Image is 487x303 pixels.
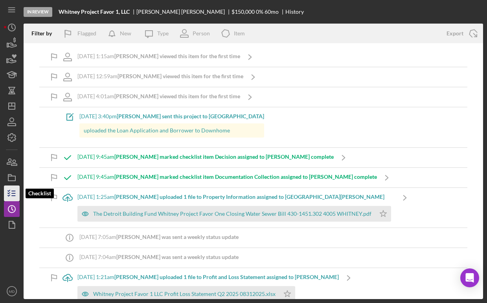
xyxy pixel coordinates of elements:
div: [PERSON_NAME] [PERSON_NAME] [136,9,232,15]
b: [PERSON_NAME] viewed this item for the first time [118,73,243,79]
div: [DATE] 7:04am [79,254,239,260]
span: $150,000 [232,8,255,15]
div: [DATE] 1:15am [77,53,240,59]
button: New [104,26,139,41]
b: [PERSON_NAME] uploaded 1 file to Profit and Loss Statement assigned to [PERSON_NAME] [114,274,339,280]
div: Person [193,30,210,37]
b: [PERSON_NAME] uploaded 1 file to Property Information assigned to [GEOGRAPHIC_DATA][PERSON_NAME] [114,193,384,200]
b: [PERSON_NAME] marked checklist item Decision assigned to [PERSON_NAME] complete [114,153,334,160]
div: [DATE] 9:45am [77,174,377,180]
a: [DATE] 1:15am[PERSON_NAME] viewed this item for the first time [58,47,260,67]
button: Flagged [58,26,104,41]
div: [DATE] 7:05am [79,234,239,240]
a: [DATE] 1:25am[PERSON_NAME] uploaded 1 file to Property Information assigned to [GEOGRAPHIC_DATA][... [58,188,415,228]
b: [PERSON_NAME] viewed this item for the first time [114,53,240,59]
div: 0 % [256,9,263,15]
div: [DATE] 4:01am [77,93,240,99]
div: Filter by [31,30,58,37]
div: In Review [24,7,52,17]
b: [PERSON_NAME] was sent a weekly status update [116,233,239,240]
b: [PERSON_NAME] sent this project to [GEOGRAPHIC_DATA] [117,113,264,119]
text: MD [9,289,15,294]
div: Whitney Project Favor 1 LLC Profit Loss Statement Q2 2025 08312025.xlsx [93,291,276,297]
div: uploaded the Loan Application and Borrower to Downhome [79,123,264,138]
div: [DATE] 1:21am [77,274,339,280]
a: [DATE] 9:45am[PERSON_NAME] marked checklist item Documentation Collection assigned to [PERSON_NAM... [58,168,397,187]
div: The Detroit Building Fund Whitney Project Favor One Closing Water Sewer Bill 430-1451.302 4005 WH... [93,211,371,217]
button: Export [439,26,483,41]
div: [DATE] 3:40pm [79,113,264,119]
button: Whitney Project Favor 1 LLC Profit Loss Statement Q2 2025 08312025.xlsx [77,286,295,302]
div: [DATE] 12:59am [77,73,243,79]
b: [PERSON_NAME] was sent a weekly status update [116,253,239,260]
div: Export [447,26,463,41]
a: [DATE] 4:01am[PERSON_NAME] viewed this item for the first time [58,87,260,107]
div: New [120,26,131,41]
a: [DATE] 12:59am[PERSON_NAME] viewed this item for the first time [58,67,263,87]
b: [PERSON_NAME] marked checklist item Documentation Collection assigned to [PERSON_NAME] complete [114,173,377,180]
div: [DATE] 9:45am [77,154,334,160]
div: 60 mo [265,9,279,15]
button: The Detroit Building Fund Whitney Project Favor One Closing Water Sewer Bill 430-1451.302 4005 WH... [77,206,391,222]
b: [PERSON_NAME] viewed this item for the first time [114,93,240,99]
b: Whitney Project Favor 1, LLC [59,9,130,15]
div: History [285,9,304,15]
div: Item [234,30,245,37]
button: MD [4,283,20,299]
div: Open Intercom Messenger [460,268,479,287]
div: [DATE] 1:25am [77,194,395,200]
a: [DATE] 9:45am[PERSON_NAME] marked checklist item Decision assigned to [PERSON_NAME] complete [58,148,353,167]
div: Type [157,30,169,37]
div: Flagged [77,26,96,41]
